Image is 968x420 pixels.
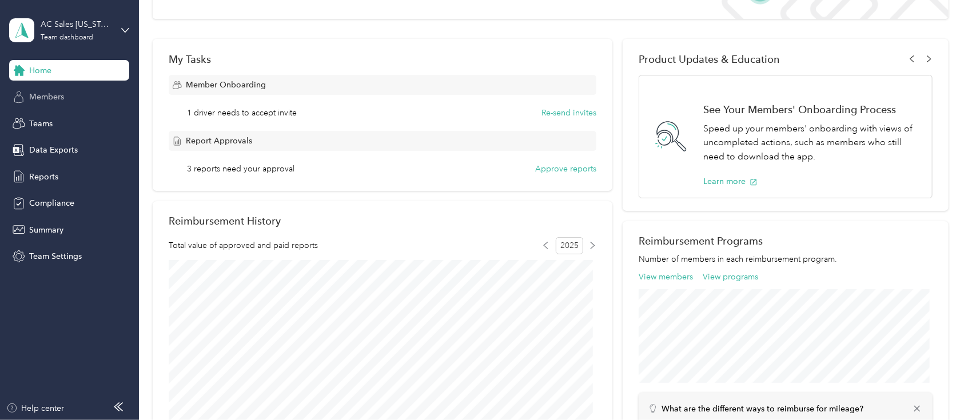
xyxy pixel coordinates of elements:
[29,65,51,77] span: Home
[703,175,758,187] button: Learn more
[541,107,596,119] button: Re-send invites
[169,53,596,65] div: My Tasks
[169,239,318,251] span: Total value of approved and paid reports
[662,403,863,415] p: What are the different ways to reimburse for mileage?
[186,79,266,91] span: Member Onboarding
[29,118,53,130] span: Teams
[29,91,64,103] span: Members
[41,18,112,30] div: AC Sales [US_STATE] 01 US01-AC-D50011-CC11400 ([PERSON_NAME])
[41,34,93,41] div: Team dashboard
[6,402,65,414] button: Help center
[639,253,933,265] p: Number of members in each reimbursement program.
[556,237,583,254] span: 2025
[186,135,252,147] span: Report Approvals
[639,271,693,283] button: View members
[29,197,74,209] span: Compliance
[904,356,968,420] iframe: Everlance-gr Chat Button Frame
[535,163,596,175] button: Approve reports
[639,235,933,247] h2: Reimbursement Programs
[187,107,297,119] span: 1 driver needs to accept invite
[639,53,780,65] span: Product Updates & Education
[703,122,920,164] p: Speed up your members' onboarding with views of uncompleted actions, such as members who still ne...
[29,171,58,183] span: Reports
[187,163,294,175] span: 3 reports need your approval
[169,215,281,227] h2: Reimbursement History
[703,103,920,115] h1: See Your Members' Onboarding Process
[29,250,82,262] span: Team Settings
[29,144,78,156] span: Data Exports
[703,271,758,283] button: View programs
[29,224,63,236] span: Summary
